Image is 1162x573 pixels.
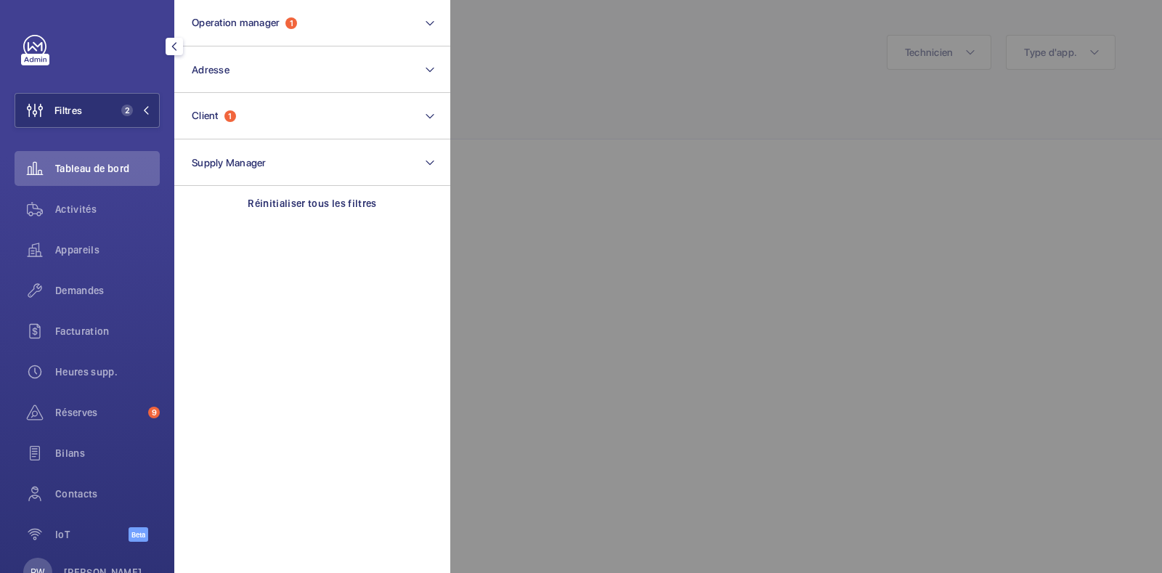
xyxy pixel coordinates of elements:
[148,407,160,418] span: 9
[55,405,142,420] span: Réserves
[55,365,160,379] span: Heures supp.
[55,243,160,257] span: Appareils
[55,446,160,460] span: Bilans
[55,283,160,298] span: Demandes
[55,202,160,216] span: Activités
[55,487,160,501] span: Contacts
[55,161,160,176] span: Tableau de bord
[121,105,133,116] span: 2
[55,527,129,542] span: IoT
[15,93,160,128] button: Filtres2
[55,324,160,338] span: Facturation
[54,103,82,118] span: Filtres
[129,527,148,542] span: Beta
